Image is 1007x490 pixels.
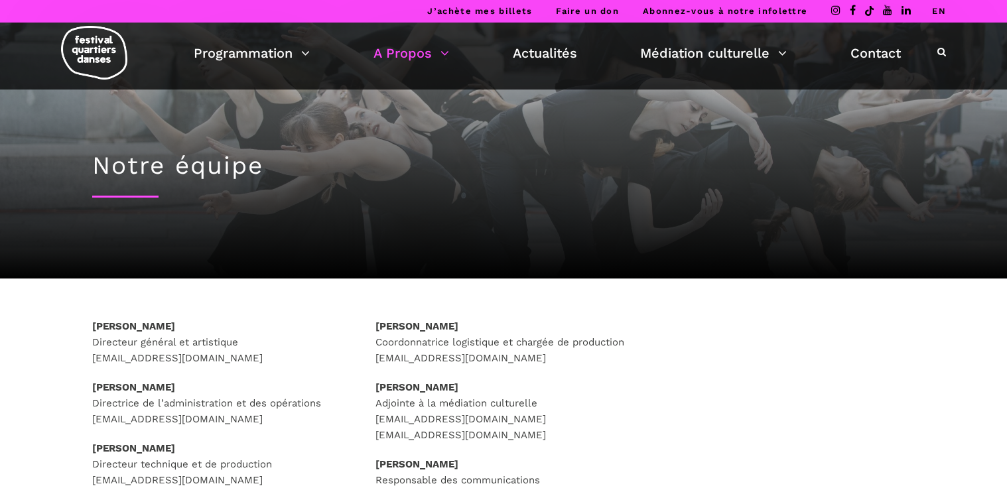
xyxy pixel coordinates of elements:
a: A Propos [373,42,449,64]
img: logo-fqd-med [61,26,127,80]
a: Actualités [513,42,577,64]
a: Faire un don [556,6,619,16]
p: Adjointe à la médiation culturelle [EMAIL_ADDRESS][DOMAIN_NAME] [EMAIL_ADDRESS][DOMAIN_NAME] [375,379,632,443]
strong: [PERSON_NAME] [92,442,175,454]
p: Directeur général et artistique [EMAIL_ADDRESS][DOMAIN_NAME] [92,318,349,366]
a: Médiation culturelle [640,42,787,64]
strong: [PERSON_NAME] [92,320,175,332]
a: J’achète mes billets [427,6,532,16]
strong: [PERSON_NAME] [375,320,458,332]
a: Contact [850,42,901,64]
strong: [PERSON_NAME] [375,458,458,470]
strong: [PERSON_NAME] [375,381,458,393]
h1: Notre équipe [92,151,915,180]
a: EN [932,6,946,16]
strong: [PERSON_NAME] [92,381,175,393]
p: Directeur technique et de production [EMAIL_ADDRESS][DOMAIN_NAME] [92,440,349,488]
p: Coordonnatrice logistique et chargée de production [EMAIL_ADDRESS][DOMAIN_NAME] [375,318,632,366]
a: Abonnez-vous à notre infolettre [643,6,807,16]
p: Directrice de l’administration et des opérations [EMAIL_ADDRESS][DOMAIN_NAME] [92,379,349,427]
a: Programmation [194,42,310,64]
